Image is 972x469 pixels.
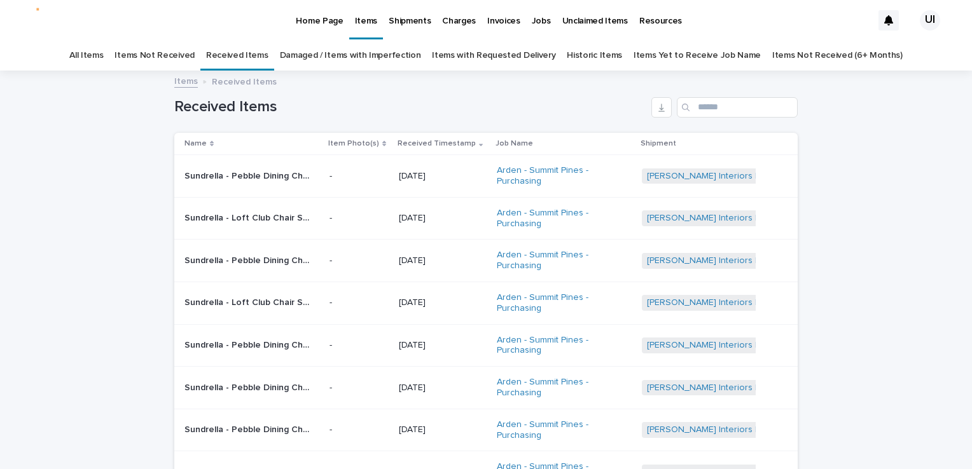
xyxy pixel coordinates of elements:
p: Name [184,137,207,151]
a: [PERSON_NAME] Interiors | Inbound Shipment | 23312 [647,213,864,224]
a: Damaged / Items with Imperfection [280,41,421,71]
tr: Sundrella - Loft Club Chair SW3501-21 Fabric Finish Driftwood spectrum denim | 70512Sundrella - L... [174,197,798,240]
a: Arden - Summit Pines - Purchasing [497,250,624,271]
a: Items with Requested Delivery [432,41,555,71]
a: Historic Items [567,41,622,71]
a: All Items [69,41,103,71]
a: Arden - Summit Pines - Purchasing [497,377,624,398]
a: Arden - Summit Pines - Purchasing [497,335,624,357]
a: [PERSON_NAME] Interiors | Inbound Shipment | 23312 [647,297,864,308]
a: Items Not Received (6+ Months) [772,41,903,71]
a: Arden - Summit Pines - Purchasing [497,165,624,187]
p: [DATE] [399,297,487,308]
a: Arden - Summit Pines - Purchasing [497,292,624,314]
a: [PERSON_NAME] Interiors | Inbound Shipment | 23312 [647,383,864,393]
p: Received Timestamp [398,137,476,151]
p: Sundrella - Pebble Dining Chair with Arms Product Code - SW4901-1 - | 70514 [184,380,314,393]
p: - [330,425,389,435]
p: [DATE] [399,255,487,266]
a: Arden - Summit Pines - Purchasing [497,419,624,441]
p: Shipment [641,137,676,151]
tr: Sundrella - Loft Club Chair SW3501-21 Fabric Finish Driftwood spectrum denim | 70511Sundrella - L... [174,282,798,324]
tr: Sundrella - Pebble Dining Chair with Arms Product Code - SW4901-1 - | 70513Sundrella - Pebble Din... [174,324,798,367]
p: [DATE] [399,213,487,224]
p: Sundrella - Pebble Dining Chair with Arms Product Code - SW4901-1 - | 70516 [184,422,314,435]
a: [PERSON_NAME] Interiors | Inbound Shipment | 23312 [647,255,864,266]
p: [DATE] [399,171,487,182]
p: Sundrella - Pebble Dining Chair with Arms Product Code - SW4901-1 - | 70519 [184,253,314,266]
tr: Sundrella - Pebble Dining Chair with Arms Product Code - SW4901-1 - | 70517Sundrella - Pebble Din... [174,155,798,198]
tr: Sundrella - Pebble Dining Chair with Arms Product Code - SW4901-1 - | 70519Sundrella - Pebble Din... [174,240,798,282]
a: Items Yet to Receive Job Name [634,41,761,71]
a: Items Not Received [115,41,194,71]
p: Sundrella - Pebble Dining Chair with Arms Product Code - SW4901-1 - | 70513 [184,337,314,351]
p: Sundrella - Pebble Dining Chair with Arms Product Code - SW4901-1 - | 70517 [184,168,314,182]
p: Job Name [496,137,533,151]
p: [DATE] [399,425,487,435]
p: - [330,340,389,351]
a: [PERSON_NAME] Interiors | Inbound Shipment | 23312 [647,171,864,182]
a: Received Items [206,41,268,71]
p: Item Photo(s) [328,137,379,151]
a: Items [174,73,198,88]
img: CoFfSo87mxHvWfZyIXepR9dhRc412TM6MquMxOb9vHQ [25,8,98,33]
p: [DATE] [399,383,487,393]
p: - [330,213,389,224]
tr: Sundrella - Pebble Dining Chair with Arms Product Code - SW4901-1 - | 70514Sundrella - Pebble Din... [174,367,798,409]
p: - [330,383,389,393]
a: [PERSON_NAME] Interiors | Inbound Shipment | 23312 [647,425,864,435]
a: [PERSON_NAME] Interiors | Inbound Shipment | 23312 [647,340,864,351]
div: UI [920,10,940,31]
input: Search [677,97,798,118]
tr: Sundrella - Pebble Dining Chair with Arms Product Code - SW4901-1 - | 70516Sundrella - Pebble Din... [174,409,798,451]
p: Sundrella - Loft Club Chair SW3501-21 Fabric Finish Driftwood spectrum denim | 70512 [184,210,314,224]
p: [DATE] [399,340,487,351]
a: Arden - Summit Pines - Purchasing [497,208,624,229]
p: - [330,255,389,266]
p: Received Items [212,74,277,88]
p: - [330,171,389,182]
p: Sundrella - Loft Club Chair SW3501-21 Fabric Finish Driftwood spectrum denim | 70511 [184,295,314,308]
p: - [330,297,389,308]
h1: Received Items [174,98,646,116]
